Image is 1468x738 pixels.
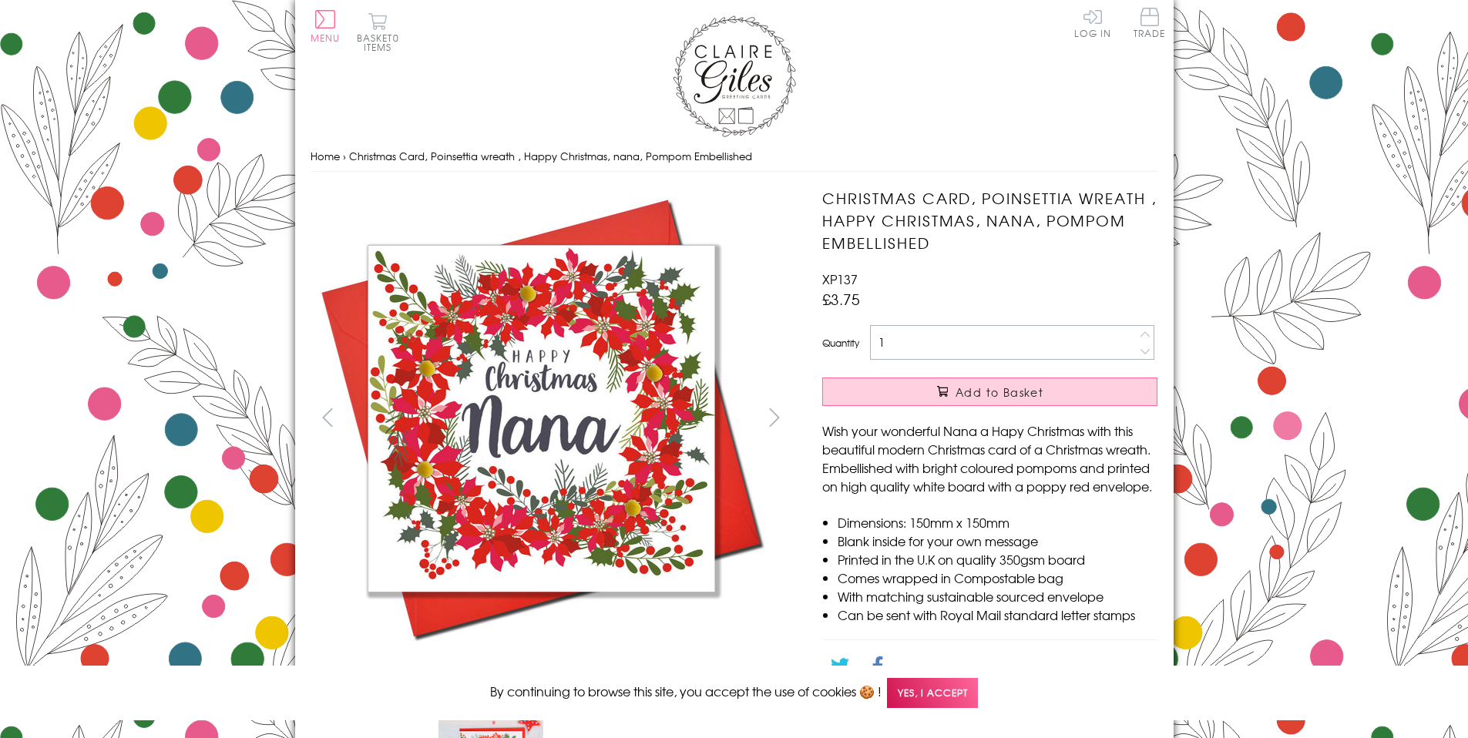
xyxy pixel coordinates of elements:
button: Menu [311,10,341,42]
button: Add to Basket [822,377,1157,406]
a: Home [311,149,340,163]
span: Yes, I accept [887,678,978,708]
a: Log In [1074,8,1111,38]
span: XP137 [822,270,858,288]
button: next [757,400,791,434]
label: Quantity [822,336,859,350]
a: Trade [1134,8,1166,41]
span: Christmas Card, Poinsettia wreath , Happy Christmas, nana, Pompom Embellished [349,149,752,163]
button: prev [311,400,345,434]
span: › [343,149,346,163]
li: Printed in the U.K on quality 350gsm board [838,550,1157,569]
img: Christmas Card, Poinsettia wreath , Happy Christmas, nana, Pompom Embellished [311,187,773,649]
span: 0 items [364,31,399,54]
li: Blank inside for your own message [838,532,1157,550]
span: Add to Basket [956,384,1043,400]
span: £3.75 [822,288,860,310]
button: Basket0 items [357,12,399,52]
img: Claire Giles Greetings Cards [673,15,796,137]
li: With matching sustainable sourced envelope [838,587,1157,605]
span: Trade [1134,8,1166,38]
li: Can be sent with Royal Mail standard letter stamps [838,605,1157,624]
p: Wish your wonderful Nana a Hapy Christmas with this beautiful modern Christmas card of a Christma... [822,421,1157,495]
h1: Christmas Card, Poinsettia wreath , Happy Christmas, nana, Pompom Embellished [822,187,1157,253]
span: Menu [311,31,341,45]
li: Comes wrapped in Compostable bag [838,569,1157,587]
nav: breadcrumbs [311,141,1158,173]
li: Dimensions: 150mm x 150mm [838,513,1157,532]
